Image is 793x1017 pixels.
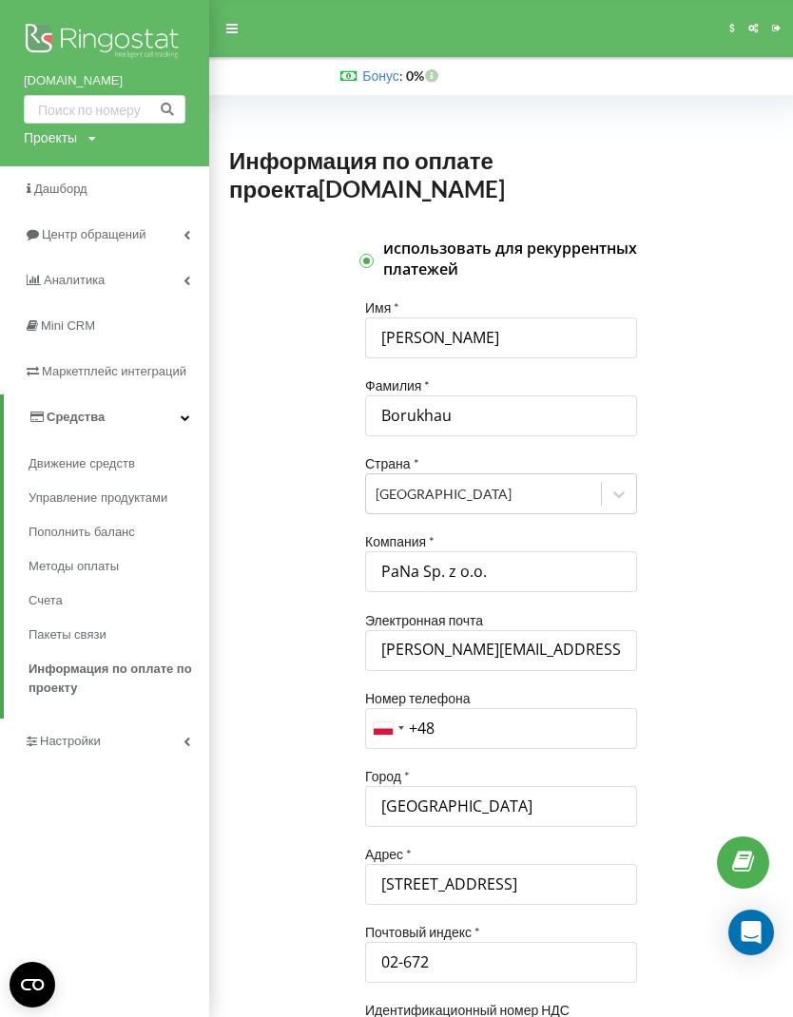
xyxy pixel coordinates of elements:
strong: 0% [406,67,443,84]
span: Центр обращений [42,227,145,241]
a: Бонус [362,67,399,86]
span: Маркетплейс интеграций [42,364,186,378]
button: Open CMP widget [10,962,55,1007]
span: Информация по оплате проекта [229,146,493,203]
a: Счета [29,584,209,618]
div: Telephone country code [366,709,410,748]
span: Пакеты связи [29,625,106,644]
span: Методы оплаты [29,557,119,576]
span: Пополнить баланс [29,523,135,542]
span: Почтовый индекс * [365,924,480,940]
h2: [DOMAIN_NAME] [229,146,773,205]
span: Страна * [365,455,419,471]
div: Open Intercom Messenger [728,910,774,955]
span: Счета [29,591,63,610]
span: Информация по оплате по проекту [29,660,200,698]
span: Аналитика [44,273,105,287]
span: Номер телефона [365,690,470,706]
span: Адрес * [365,846,412,862]
a: Методы оплаты [29,549,209,584]
span: Электронная почта [365,612,483,628]
img: Ringostat logo [24,19,185,67]
span: Управление продуктами [29,489,167,508]
span: Средства [47,410,105,424]
span: Движение средств [29,454,135,473]
span: Настройки [40,734,101,748]
input: Поиск по номеру [24,95,185,124]
span: Имя * [365,299,399,316]
a: Пополнить баланс [29,515,209,549]
span: Дашборд [34,182,87,196]
span: Mini CRM [41,318,95,333]
span: Город * [365,768,410,784]
span: : [362,67,403,86]
div: Проекты [24,128,77,147]
a: Пакеты связи [29,618,209,652]
a: Средства [4,394,209,440]
a: [DOMAIN_NAME] [24,71,185,90]
a: Информация по оплате по проекту [29,652,209,705]
span: использовать для рекуррентных платежей [383,238,637,279]
a: Управление продуктами [29,481,209,515]
span: Компания * [365,533,435,549]
span: Фамилия * [365,377,430,393]
a: Движение средств [29,447,209,481]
